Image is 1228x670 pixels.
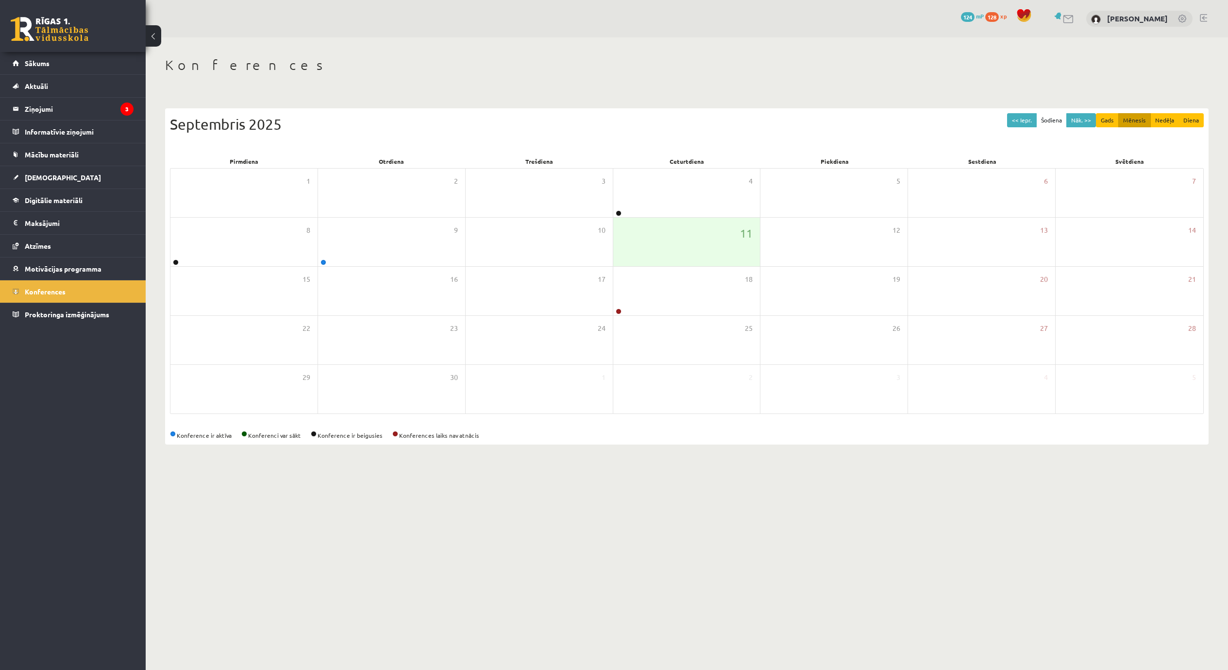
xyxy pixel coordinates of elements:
span: 16 [450,274,458,285]
button: Šodiena [1036,113,1067,127]
span: 17 [598,274,606,285]
a: Motivācijas programma [13,258,134,280]
a: Mācību materiāli [13,143,134,166]
span: Digitālie materiāli [25,196,83,205]
div: Ceturtdiena [613,155,760,168]
span: 10 [598,225,606,236]
a: Konferences [13,280,134,303]
span: 20 [1040,274,1048,285]
span: 19 [892,274,900,285]
span: 15 [303,274,310,285]
span: 5 [896,176,900,187]
a: Aktuāli [13,75,134,97]
a: Sākums [13,52,134,74]
span: 1 [306,176,310,187]
a: 128 xp [985,12,1011,20]
span: Mācību materiāli [25,150,79,159]
span: 23 [450,323,458,334]
span: 24 [598,323,606,334]
span: 25 [745,323,753,334]
span: 18 [745,274,753,285]
span: 13 [1040,225,1048,236]
span: 29 [303,372,310,383]
span: 3 [602,176,606,187]
span: 21 [1188,274,1196,285]
a: 124 mP [961,12,984,20]
a: Atzīmes [13,235,134,257]
button: Diena [1178,113,1204,127]
h1: Konferences [165,57,1209,73]
a: Proktoringa izmēģinājums [13,303,134,326]
span: 28 [1188,323,1196,334]
div: Otrdiena [318,155,465,168]
a: Informatīvie ziņojumi [13,120,134,143]
div: Pirmdiena [170,155,318,168]
a: Digitālie materiāli [13,189,134,211]
span: 14 [1188,225,1196,236]
div: Trešdiena [465,155,613,168]
span: 6 [1044,176,1048,187]
div: Svētdiena [1056,155,1204,168]
legend: Ziņojumi [25,98,134,120]
span: [DEMOGRAPHIC_DATA] [25,173,101,182]
span: 4 [1044,372,1048,383]
span: 30 [450,372,458,383]
span: mP [976,12,984,20]
span: Sākums [25,59,50,68]
span: 7 [1192,176,1196,187]
span: xp [1000,12,1007,20]
a: Rīgas 1. Tālmācības vidusskola [11,17,88,41]
a: Ziņojumi3 [13,98,134,120]
span: 26 [892,323,900,334]
span: Aktuāli [25,82,48,90]
span: 9 [454,225,458,236]
span: 12 [892,225,900,236]
span: 11 [740,225,753,241]
i: 3 [120,103,134,116]
a: [PERSON_NAME] [1107,14,1168,23]
span: 8 [306,225,310,236]
button: << Iepr. [1007,113,1037,127]
span: 3 [896,372,900,383]
div: Septembris 2025 [170,113,1204,135]
span: 2 [749,372,753,383]
img: Aleksandrs Vagalis [1091,15,1101,24]
button: Mēnesis [1118,113,1151,127]
button: Nedēļa [1150,113,1179,127]
span: Atzīmes [25,241,51,250]
span: Proktoringa izmēģinājums [25,310,109,319]
div: Sestdiena [908,155,1056,168]
a: [DEMOGRAPHIC_DATA] [13,166,134,189]
span: 128 [985,12,999,22]
span: 4 [749,176,753,187]
span: 2 [454,176,458,187]
span: Konferences [25,287,66,296]
div: Piekdiena [761,155,908,168]
button: Gads [1096,113,1119,127]
button: Nāk. >> [1066,113,1096,127]
span: 5 [1192,372,1196,383]
legend: Informatīvie ziņojumi [25,120,134,143]
span: 22 [303,323,310,334]
span: Motivācijas programma [25,264,101,273]
a: Maksājumi [13,212,134,234]
span: 1 [602,372,606,383]
legend: Maksājumi [25,212,134,234]
span: 27 [1040,323,1048,334]
div: Konference ir aktīva Konferenci var sākt Konference ir beigusies Konferences laiks nav atnācis [170,431,1204,440]
span: 124 [961,12,975,22]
